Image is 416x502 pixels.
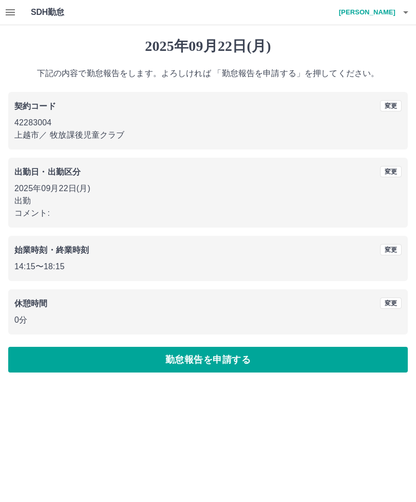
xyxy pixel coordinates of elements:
[14,299,48,308] b: 休憩時間
[380,166,402,177] button: 変更
[14,195,402,207] p: 出勤
[14,102,56,110] b: 契約コード
[14,168,81,176] b: 出勤日・出勤区分
[14,314,402,326] p: 0分
[380,298,402,309] button: 変更
[8,347,408,373] button: 勤怠報告を申請する
[380,100,402,111] button: 変更
[14,117,402,129] p: 42283004
[14,246,89,254] b: 始業時刻・終業時刻
[14,207,402,219] p: コメント:
[14,129,402,141] p: 上越市 ／ 牧放課後児童クラブ
[8,67,408,80] p: 下記の内容で勤怠報告をします。よろしければ 「勤怠報告を申請する」を押してください。
[14,261,402,273] p: 14:15 〜 18:15
[8,38,408,55] h1: 2025年09月22日(月)
[14,182,402,195] p: 2025年09月22日(月)
[380,244,402,255] button: 変更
